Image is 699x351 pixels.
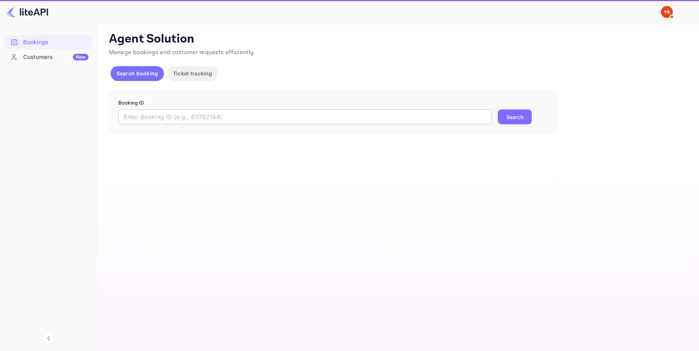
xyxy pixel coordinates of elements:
div: Bookings [23,38,88,47]
button: Collapse navigation [42,332,55,345]
div: Customers [23,53,88,62]
img: LiteAPI logo [6,6,48,18]
div: New [73,54,88,60]
p: Ticket tracking [173,69,212,77]
button: Search [498,109,532,124]
div: Bookings [4,35,92,50]
p: Search booking [116,69,158,77]
p: Booking ID [118,99,548,107]
a: Bookings [4,35,92,49]
div: CustomersNew [4,50,92,65]
a: CustomersNew [4,50,92,64]
input: Enter Booking ID (e.g., 63782194) [118,109,492,124]
p: Agent Solution [109,32,686,47]
img: Yandex Support [661,6,673,18]
span: Manage bookings and customer requests efficiently. [109,49,255,56]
